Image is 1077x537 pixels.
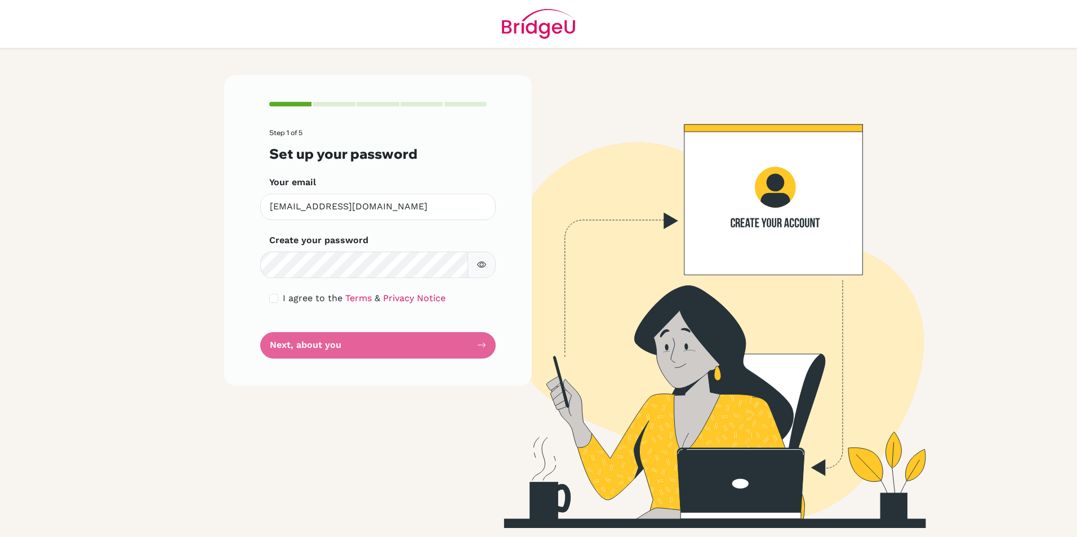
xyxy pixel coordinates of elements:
span: & [375,293,380,303]
a: Privacy Notice [383,293,446,303]
label: Create your password [269,234,368,247]
a: Terms [345,293,372,303]
input: Insert your email* [260,194,496,220]
span: Step 1 of 5 [269,128,302,137]
span: I agree to the [283,293,342,303]
h3: Set up your password [269,146,487,162]
img: Create your account [378,75,1020,528]
label: Your email [269,176,316,189]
